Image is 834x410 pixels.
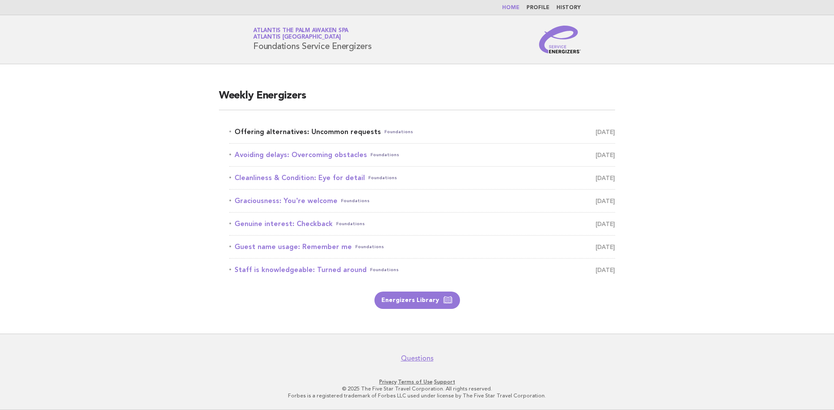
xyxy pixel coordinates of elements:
[341,195,370,207] span: Foundations
[336,218,365,230] span: Foundations
[596,172,615,184] span: [DATE]
[219,89,615,110] h2: Weekly Energizers
[502,5,520,10] a: Home
[229,126,615,138] a: Offering alternatives: Uncommon requestsFoundations [DATE]
[596,149,615,161] span: [DATE]
[596,241,615,253] span: [DATE]
[384,126,413,138] span: Foundations
[596,218,615,230] span: [DATE]
[401,354,434,363] a: Questions
[229,264,615,276] a: Staff is knowledgeable: Turned aroundFoundations [DATE]
[151,392,683,399] p: Forbes is a registered trademark of Forbes LLC used under license by The Five Star Travel Corpora...
[229,149,615,161] a: Avoiding delays: Overcoming obstaclesFoundations [DATE]
[379,379,397,385] a: Privacy
[229,195,615,207] a: Graciousness: You're welcomeFoundations [DATE]
[526,5,549,10] a: Profile
[151,385,683,392] p: © 2025 The Five Star Travel Corporation. All rights reserved.
[556,5,581,10] a: History
[398,379,433,385] a: Terms of Use
[596,195,615,207] span: [DATE]
[151,378,683,385] p: · ·
[229,241,615,253] a: Guest name usage: Remember meFoundations [DATE]
[370,264,399,276] span: Foundations
[596,264,615,276] span: [DATE]
[229,218,615,230] a: Genuine interest: CheckbackFoundations [DATE]
[434,379,455,385] a: Support
[374,292,460,309] a: Energizers Library
[355,241,384,253] span: Foundations
[596,126,615,138] span: [DATE]
[371,149,399,161] span: Foundations
[539,26,581,53] img: Service Energizers
[253,28,348,40] a: Atlantis The Palm Awaken SpaAtlantis [GEOGRAPHIC_DATA]
[253,35,341,40] span: Atlantis [GEOGRAPHIC_DATA]
[229,172,615,184] a: Cleanliness & Condition: Eye for detailFoundations [DATE]
[368,172,397,184] span: Foundations
[253,28,372,51] h1: Foundations Service Energizers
